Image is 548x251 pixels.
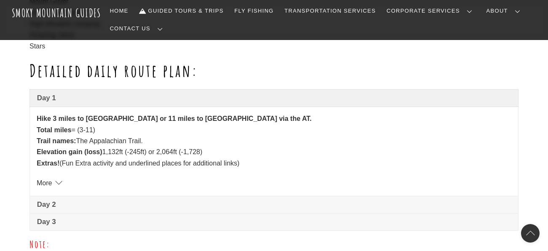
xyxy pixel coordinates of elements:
[483,2,527,20] a: About
[30,90,518,107] a: Day 1
[231,2,277,20] a: Fly Fishing
[37,115,312,122] strong: Hike 3 miles to [GEOGRAPHIC_DATA] or 11 miles to [GEOGRAPHIC_DATA] via the AT.
[107,20,169,37] a: Contact Us
[383,2,479,20] a: Corporate Services
[37,126,71,134] strong: Total miles
[37,160,59,167] strong: Extras!
[30,196,518,213] a: Day 2
[37,93,511,103] span: Day 1
[37,113,511,169] p: = (3-11) The Appalachian Trail. 1,132ft (-245ft) or 2,064ft (-1,728) (Fun Extra activity and unde...
[37,179,60,187] a: More
[37,137,76,144] strong: Trail names:
[37,148,102,155] strong: Elevation gain (loss)
[37,200,511,210] span: Day 2
[281,2,379,20] a: Transportation Services
[30,61,518,81] h1: Detailed daily route plan:
[30,214,518,230] a: Day 3
[12,6,101,20] a: Smoky Mountain Guides
[30,238,51,251] span: Note:
[37,217,511,227] span: Day 3
[136,2,227,20] a: Guided Tours & Trips
[107,2,132,20] a: Home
